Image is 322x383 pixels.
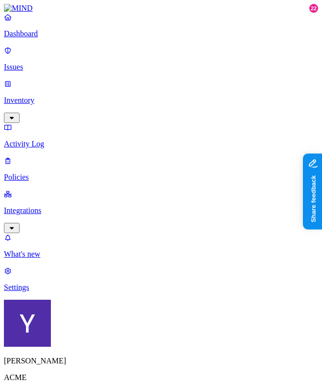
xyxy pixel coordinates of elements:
[4,357,318,365] p: [PERSON_NAME]
[4,96,318,105] p: Inventory
[4,190,318,232] a: Integrations
[4,173,318,182] p: Policies
[4,63,318,72] p: Issues
[4,283,318,292] p: Settings
[4,46,318,72] a: Issues
[4,300,51,347] img: Yana Orhov
[4,233,318,259] a: What's new
[4,140,318,148] p: Activity Log
[4,206,318,215] p: Integrations
[4,156,318,182] a: Policies
[4,13,318,38] a: Dashboard
[4,29,318,38] p: Dashboard
[4,250,318,259] p: What's new
[4,123,318,148] a: Activity Log
[309,4,318,13] div: 22
[4,373,318,382] p: ACME
[4,79,318,121] a: Inventory
[4,4,318,13] a: MIND
[4,4,33,13] img: MIND
[4,266,318,292] a: Settings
